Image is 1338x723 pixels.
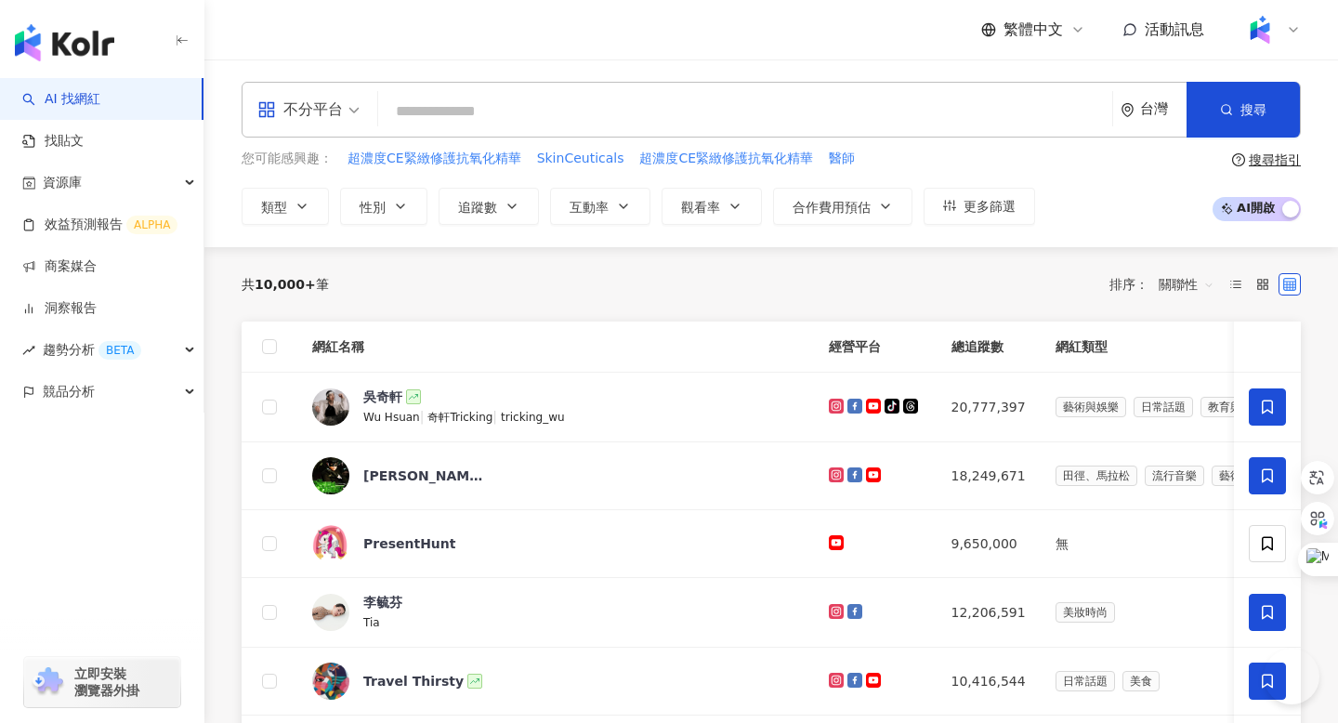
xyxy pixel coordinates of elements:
button: 搜尋 [1187,82,1300,138]
th: 網紅名稱 [297,322,814,373]
a: KOL Avatar李毓芬Tia [312,593,799,632]
span: 合作費用預估 [793,200,871,215]
button: SkinCeuticals [536,149,625,169]
span: 關聯性 [1159,269,1214,299]
span: 超濃度CE緊緻修護抗氧化精華 [348,150,521,168]
span: 醫師 [829,150,855,168]
span: 美妝時尚 [1056,602,1115,623]
span: 更多篩選 [964,199,1016,214]
span: 趨勢分析 [43,329,141,371]
button: 更多篩選 [924,188,1035,225]
td: 9,650,000 [937,510,1041,578]
span: 藝術與娛樂 [1212,466,1282,486]
img: Kolr%20app%20icon%20%281%29.png [1242,12,1278,47]
th: 經營平台 [814,322,937,373]
button: 合作費用預估 [773,188,912,225]
td: 18,249,671 [937,442,1041,510]
span: question-circle [1232,153,1245,166]
button: 超濃度CE緊緻修護抗氧化精華 [347,149,522,169]
button: 類型 [242,188,329,225]
button: 性別 [340,188,427,225]
div: Travel Thirsty [363,672,464,690]
div: 台灣 [1140,101,1187,117]
div: BETA [98,341,141,360]
span: 美食 [1122,671,1160,691]
a: KOL Avatar[PERSON_NAME] [PERSON_NAME] [312,457,799,494]
button: 觀看率 [662,188,762,225]
span: tricking_wu [501,411,565,424]
div: [PERSON_NAME] [PERSON_NAME] [363,467,484,485]
img: KOL Avatar [312,525,349,562]
span: 您可能感興趣： [242,150,333,168]
td: 12,206,591 [937,578,1041,648]
span: 立即安裝 瀏覽器外掛 [74,665,139,699]
span: 活動訊息 [1145,20,1204,38]
td: 20,777,397 [937,373,1041,442]
span: Tia [363,616,380,629]
div: 吳奇軒 [363,388,402,406]
span: 繁體中文 [1003,20,1063,40]
td: 10,416,544 [937,648,1041,716]
img: KOL Avatar [312,663,349,700]
span: 日常話題 [1134,397,1193,417]
a: 洞察報告 [22,299,97,318]
img: KOL Avatar [312,388,349,426]
span: 日常話題 [1056,671,1115,691]
span: 追蹤數 [458,200,497,215]
span: 藝術與娛樂 [1056,397,1126,417]
span: 資源庫 [43,162,82,204]
img: KOL Avatar [312,457,349,494]
div: 搜尋指引 [1249,152,1301,167]
img: KOL Avatar [312,594,349,631]
span: 性別 [360,200,386,215]
button: 醫師 [828,149,856,169]
div: 不分平台 [257,95,343,125]
span: 競品分析 [43,371,95,413]
span: 田徑、馬拉松 [1056,466,1137,486]
img: logo [15,24,114,61]
a: KOL Avatar吳奇軒Wu Hsuan|奇軒Tricking|tricking_wu [312,388,799,427]
a: 效益預測報告ALPHA [22,216,177,234]
span: SkinCeuticals [537,150,624,168]
img: chrome extension [30,667,66,697]
span: Wu Hsuan [363,411,420,424]
a: KOL AvatarPresentHunt [312,525,799,562]
button: 追蹤數 [439,188,539,225]
span: 類型 [261,200,287,215]
div: PresentHunt [363,534,456,553]
span: 搜尋 [1240,102,1266,117]
span: 奇軒Tricking [427,411,492,424]
span: environment [1121,103,1135,117]
span: | [420,409,428,424]
button: 超濃度CE緊緻修護抗氧化精華 [638,149,814,169]
th: 總追蹤數 [937,322,1041,373]
span: appstore [257,100,276,119]
span: 觀看率 [681,200,720,215]
div: 排序： [1109,269,1225,299]
a: searchAI 找網紅 [22,90,100,109]
span: | [492,409,501,424]
a: 商案媒合 [22,257,97,276]
span: 流行音樂 [1145,466,1204,486]
button: 互動率 [550,188,650,225]
span: rise [22,344,35,357]
span: 超濃度CE緊緻修護抗氧化精華 [639,150,813,168]
span: 教育與學習 [1200,397,1271,417]
div: 李毓芬 [363,593,402,611]
a: KOL AvatarTravel Thirsty [312,663,799,700]
iframe: Help Scout Beacon - Open [1264,649,1319,704]
a: 找貼文 [22,132,84,151]
span: 互動率 [570,200,609,215]
div: 共 筆 [242,277,329,292]
a: chrome extension立即安裝 瀏覽器外掛 [24,657,180,707]
span: 10,000+ [255,277,316,292]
